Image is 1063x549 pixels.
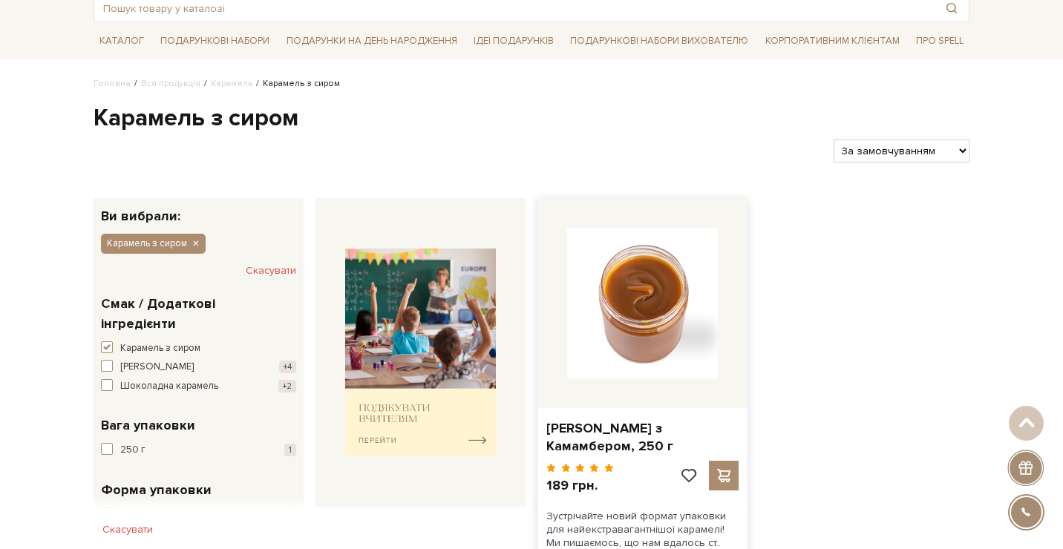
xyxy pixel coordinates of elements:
a: Карамель [211,78,252,89]
span: Форма упаковки [101,480,212,500]
a: Про Spell [910,30,969,53]
p: 189 грн. [546,477,614,494]
a: Подарункові набори вихователю [564,28,754,53]
span: +2 [278,380,296,392]
a: Каталог [94,30,150,53]
span: 1 [284,508,296,521]
span: Шоколадна карамель [120,379,218,394]
span: [PERSON_NAME] [120,360,194,375]
a: [PERSON_NAME] з Камамбером, 250 г [546,420,739,455]
span: +4 [279,361,296,373]
button: Карамель з сиром [101,341,296,356]
button: Шоколадна карамель +2 [101,379,296,394]
a: Головна [94,78,131,89]
button: Пластикова банка 1 [101,507,296,522]
button: [PERSON_NAME] +4 [101,360,296,375]
a: Корпоративним клієнтам [759,28,906,53]
button: Скасувати [246,259,296,283]
button: Карамель з сиром [101,234,206,253]
div: Ви вибрали: [94,198,304,223]
img: Карамель з Камамбером, 250 г [567,228,718,378]
h1: Карамель з сиром [94,103,969,134]
button: 250 г 1 [101,443,296,458]
img: banner [345,249,496,457]
span: Карамель з сиром [107,237,187,250]
a: Подарункові набори [154,30,275,53]
span: Смак / Додаткові інгредієнти [101,294,292,334]
button: Скасувати [94,518,162,542]
span: 1 [284,444,296,456]
span: Вага упаковки [101,415,195,435]
a: Подарунки на День народження [281,30,463,53]
a: Ідеї подарунків [468,30,560,53]
li: Карамель з сиром [252,77,340,91]
span: Карамель з сиром [120,341,200,356]
span: Пластикова банка [120,507,202,522]
span: 250 г [120,443,145,458]
a: Вся продукція [141,78,200,89]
